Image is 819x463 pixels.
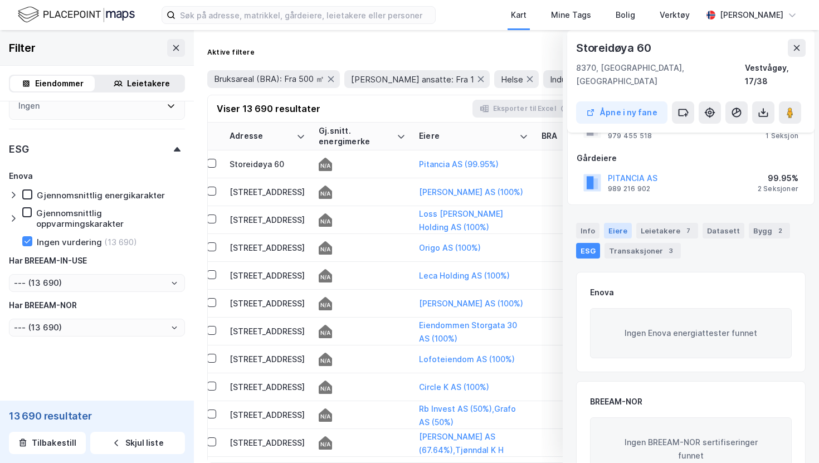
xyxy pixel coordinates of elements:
div: 979 455 518 [608,131,652,140]
div: ESG [9,143,28,156]
div: 13 690 resultater [9,410,185,423]
div: Info [576,223,599,238]
div: Har BREEAM-NOR [9,299,77,312]
div: Mine Tags [551,8,591,22]
span: [PERSON_NAME] ansatte: Fra 1 [351,74,474,85]
div: Eiere [419,131,515,142]
input: Søk på adresse, matrikkel, gårdeiere, leietakere eller personer [175,7,435,23]
div: 628 ㎡ [542,214,606,226]
div: ESG [576,243,600,259]
div: Bygg [749,223,790,238]
input: ClearOpen [9,319,184,336]
button: Åpne i ny fane [576,101,667,124]
div: [STREET_ADDRESS] [230,214,305,226]
div: [PERSON_NAME] [720,8,783,22]
div: Filter [9,39,36,57]
div: Transaksjoner [604,243,681,259]
div: Leietakere [636,223,698,238]
div: Bolig [616,8,635,22]
span: Helse [501,74,523,85]
button: Open [170,323,179,332]
div: Gårdeiere [577,152,805,165]
div: Har BREEAM-IN-USE [9,254,87,267]
div: [STREET_ADDRESS] [230,353,305,365]
img: logo.f888ab2527a4732fd821a326f86c7f29.svg [18,5,135,25]
div: Eiere [604,223,632,238]
div: [STREET_ADDRESS] [230,186,305,198]
div: Gj.snitt. energimerke [319,126,392,147]
div: 3 [665,245,676,256]
div: 1 166 ㎡ [542,353,606,365]
div: Ingen [18,99,40,113]
div: Kart [511,8,526,22]
div: 2 Seksjoner [758,184,798,193]
div: 1 618 ㎡ [542,298,606,309]
div: 989 216 902 [608,184,650,193]
div: Vestvågøy, 17/38 [745,61,806,88]
div: 3 945 ㎡ [542,158,606,170]
div: Ingen vurdering [37,237,102,247]
button: 10 mer [207,94,243,109]
div: Aktive filtere [207,48,255,57]
div: Gjennomsnittlig oppvarmingskarakter [36,208,185,229]
div: Adresse [230,131,292,142]
div: [STREET_ADDRESS] [230,298,305,309]
div: 8370, [GEOGRAPHIC_DATA], [GEOGRAPHIC_DATA] [576,61,745,88]
button: Skjul liste [90,432,185,454]
div: (13 690) [104,237,137,247]
div: [STREET_ADDRESS] [230,409,305,421]
div: Enova [9,169,33,183]
div: Eiendommer [35,77,84,90]
div: [STREET_ADDRESS] [230,325,305,337]
div: [STREET_ADDRESS] [230,381,305,393]
div: 714 ㎡ [542,270,606,281]
button: Tilbakestill [9,432,86,454]
div: Storeidøya 60 [576,39,653,57]
div: [STREET_ADDRESS] [230,270,305,281]
div: Ingen Enova energiattester funnet [590,308,792,358]
div: [STREET_ADDRESS] [230,437,305,449]
div: BREEAM-NOR [590,395,642,408]
div: 1 Seksjon [766,131,798,140]
div: Enova [590,286,614,299]
div: Storeidøya 60 [230,158,305,170]
div: BRA [542,131,593,142]
div: Gjennomsnittlig energikarakter [37,190,165,201]
div: Leietakere [127,77,170,90]
div: 891 ㎡ [542,437,606,449]
input: ClearOpen [9,275,184,291]
div: [STREET_ADDRESS] [230,242,305,254]
div: 600 ㎡ [542,409,606,421]
div: 2 [774,225,786,236]
span: Bruksareal (BRA): Fra 500 ㎡ [214,74,324,85]
div: 557 ㎡ [542,186,606,198]
button: Open [170,279,179,287]
div: Verktøy [660,8,690,22]
div: Viser 13 690 resultater [217,102,320,115]
span: Industri [550,74,578,85]
div: 609 ㎡ [542,381,606,393]
div: 709 ㎡ [542,242,606,254]
div: Datasett [703,223,744,238]
iframe: Chat Widget [763,410,819,463]
div: 99.95% [758,172,798,185]
div: 1 103 ㎡ [542,325,606,337]
div: 7 [682,225,694,236]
